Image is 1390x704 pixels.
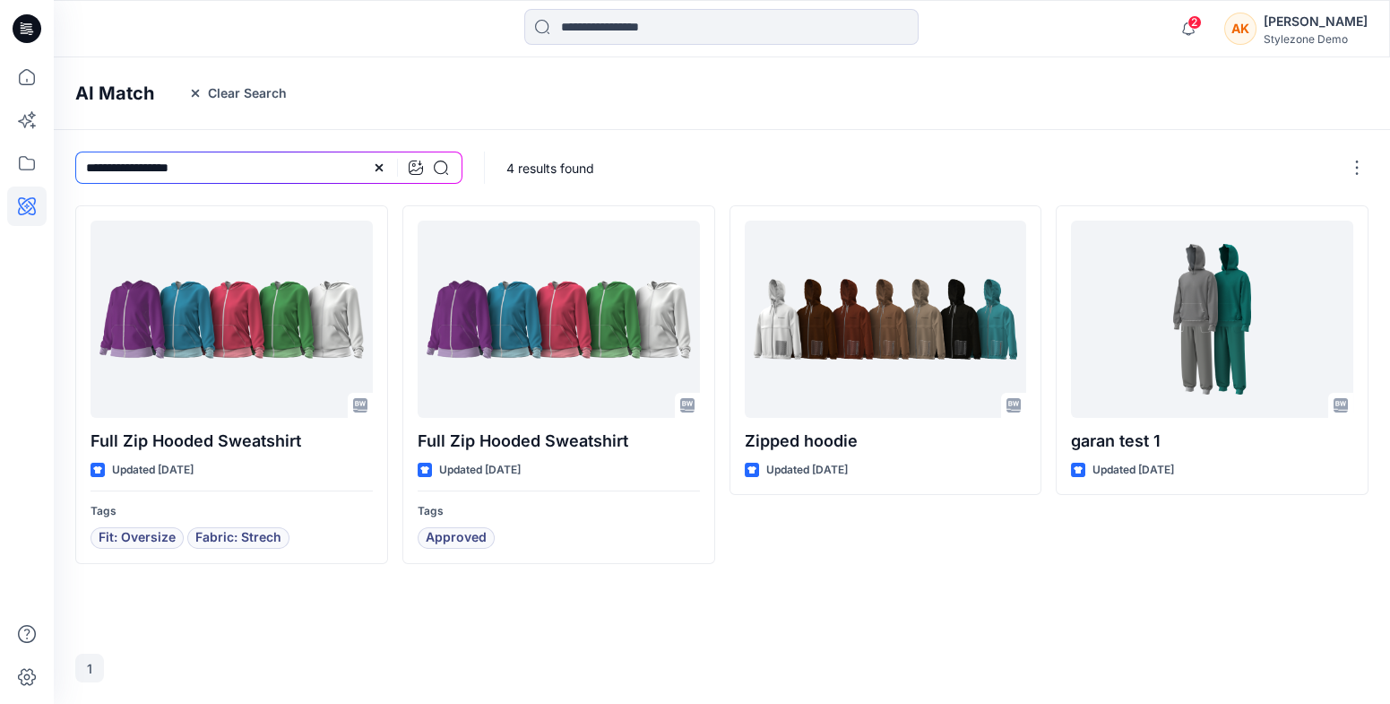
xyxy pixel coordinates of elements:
[1071,221,1353,418] a: garan test 1
[112,461,194,480] p: Updated [DATE]
[426,527,487,549] span: Approved
[766,461,848,480] p: Updated [DATE]
[745,221,1027,418] a: Zipped hoodie
[418,429,700,454] p: Full Zip Hooded Sweatshirt
[195,527,281,549] span: Fabric: Strech
[506,159,594,178] p: 4 results found
[1092,461,1174,480] p: Updated [DATE]
[1264,32,1368,46] div: Stylezone Demo
[418,221,700,418] a: Full Zip Hooded Sweatshirt
[1224,13,1256,45] div: AK
[75,654,104,682] button: 1
[177,79,298,108] button: Clear Search
[439,461,521,480] p: Updated [DATE]
[745,429,1027,454] p: Zipped hoodie
[1264,11,1368,32] div: [PERSON_NAME]
[75,83,154,104] h4: AI Match
[91,221,373,418] a: Full Zip Hooded Sweatshirt
[91,502,373,521] p: Tags
[1071,429,1353,454] p: garan test 1
[99,527,176,549] span: Fit: Oversize
[1187,15,1202,30] span: 2
[91,429,373,454] p: Full Zip Hooded Sweatshirt
[418,502,700,521] p: Tags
